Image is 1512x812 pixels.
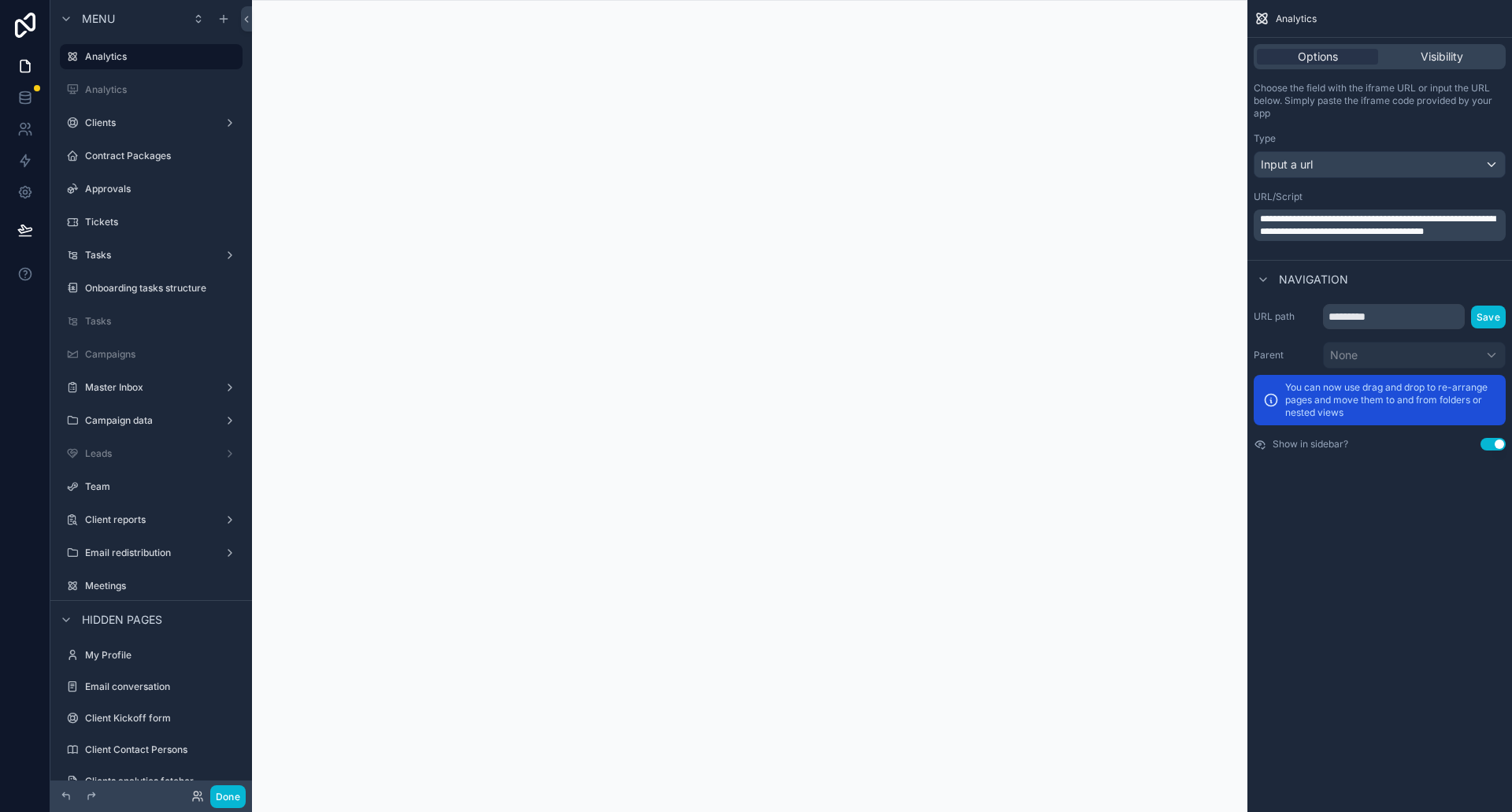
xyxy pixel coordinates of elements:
[60,674,243,699] a: Email conversation
[60,474,243,499] a: Team
[1254,209,1506,241] div: scrollable content
[60,176,243,202] a: Approvals
[1254,132,1276,145] label: Type
[60,243,243,268] a: Tasks
[85,447,217,460] label: Leads
[85,150,239,162] label: Contract Packages
[82,612,162,628] span: Hidden pages
[60,209,243,235] a: Tickets
[85,580,239,592] label: Meetings
[85,547,217,559] label: Email redistribution
[85,381,217,394] label: Master Inbox
[60,441,243,466] a: Leads
[85,480,239,493] label: Team
[85,712,239,725] label: Client Kickoff form
[60,769,243,794] a: Clients analytics fetcher
[1330,347,1358,363] span: None
[1279,272,1348,287] span: Navigation
[60,737,243,762] a: Client Contact Persons
[1254,82,1506,120] p: Choose the field with the iframe URL or input the URL below. Simply paste the iframe code provide...
[60,309,243,334] a: Tasks
[60,143,243,169] a: Contract Packages
[60,342,243,367] a: Campaigns
[85,117,217,129] label: Clients
[82,11,115,27] span: Menu
[1471,306,1506,328] button: Save
[1261,157,1313,172] span: Input a url
[60,706,243,731] a: Client Kickoff form
[85,649,239,662] label: My Profile
[85,680,239,693] label: Email conversation
[60,573,243,599] a: Meetings
[60,110,243,135] a: Clients
[60,276,243,301] a: Onboarding tasks structure
[1254,310,1317,323] label: URL path
[85,50,233,63] label: Analytics
[1254,349,1317,362] label: Parent
[85,315,239,328] label: Tasks
[85,282,239,295] label: Onboarding tasks structure
[60,44,243,69] a: Analytics
[85,414,217,427] label: Campaign data
[210,785,246,808] button: Done
[85,216,239,228] label: Tickets
[85,743,239,756] label: Client Contact Persons
[60,507,243,532] a: Client reports
[1273,438,1348,450] label: Show in sidebar?
[1421,49,1463,65] span: Visibility
[60,643,243,668] a: My Profile
[85,348,239,361] label: Campaigns
[60,408,243,433] a: Campaign data
[60,77,243,102] a: Analytics
[60,540,243,565] a: Email redistribution
[60,375,243,400] a: Master Inbox
[1323,342,1506,369] button: None
[1254,191,1303,203] label: URL/Script
[85,775,239,788] label: Clients analytics fetcher
[1254,151,1506,178] button: Input a url
[1298,49,1338,65] span: Options
[1276,13,1317,25] span: Analytics
[1285,381,1496,419] p: You can now use drag and drop to re-arrange pages and move them to and from folders or nested views
[85,83,239,96] label: Analytics
[85,249,217,261] label: Tasks
[85,514,217,526] label: Client reports
[85,183,239,195] label: Approvals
